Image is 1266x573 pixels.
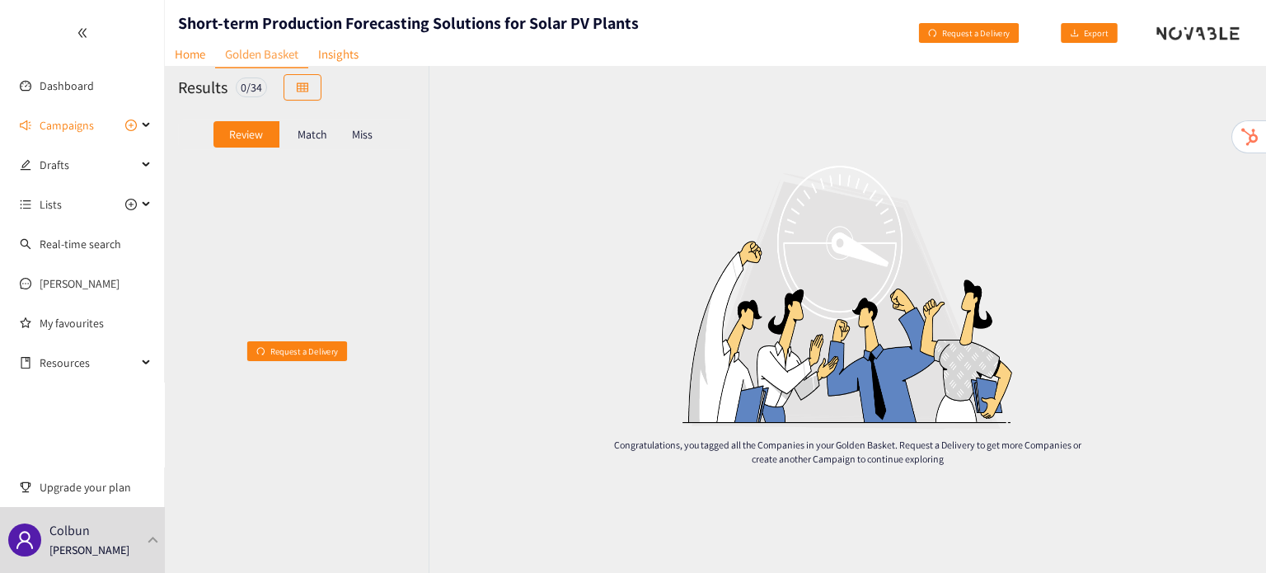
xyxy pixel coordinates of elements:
[40,346,137,379] span: Resources
[165,41,215,67] a: Home
[40,237,121,251] a: Real-time search
[77,27,88,39] span: double-left
[1064,27,1076,40] span: download
[40,471,152,504] span: Upgrade your plan
[20,120,31,131] span: sound
[125,199,137,210] span: plus-circle
[40,188,62,221] span: Lists
[40,307,152,340] a: My favourites
[903,20,1035,46] button: redoRequest a Delivery
[178,12,639,35] h1: Short-term Production Forecasting Solutions for Solar PV Plants
[915,27,926,40] span: redo
[40,109,94,142] span: Campaigns
[261,342,351,360] span: Request a Delivery
[40,78,94,93] a: Dashboard
[1184,494,1266,573] iframe: Chat Widget
[15,530,35,550] span: user
[20,199,31,210] span: unordered-list
[236,77,267,97] div: 0 / 34
[229,128,263,141] p: Review
[178,76,227,99] h2: Results
[352,128,373,141] p: Miss
[40,276,120,291] a: [PERSON_NAME]
[40,148,137,181] span: Drafts
[231,338,363,364] button: redoRequest a Delivery
[215,41,308,68] a: Golden Basket
[308,41,368,67] a: Insights
[933,24,1023,42] span: Request a Delivery
[606,438,1089,466] p: Congratulations, you tagged all the Companies in your Golden Basket. Request a Delivery to get mo...
[243,345,255,359] span: redo
[297,82,308,95] span: table
[49,541,129,559] p: [PERSON_NAME]
[20,357,31,369] span: book
[125,120,137,131] span: plus-circle
[1082,24,1114,42] span: Export
[284,74,321,101] button: table
[1052,20,1127,46] button: downloadExport
[20,159,31,171] span: edit
[20,481,31,493] span: trophy
[49,520,90,541] p: Colbun
[298,128,327,141] p: Match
